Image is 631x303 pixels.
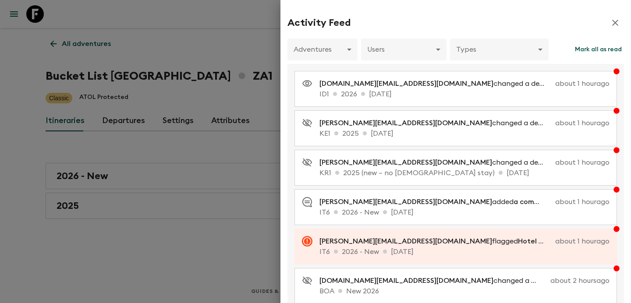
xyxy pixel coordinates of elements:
[555,236,610,247] p: about 1 hour ago
[573,39,624,60] button: Mark all as read
[555,78,610,89] p: about 1 hour ago
[450,37,549,62] div: Types
[319,118,552,128] p: changed a departure visibility to draft
[319,157,552,168] p: changed a departure visibility to draft
[319,89,610,99] p: ID1 2026 [DATE]
[319,197,552,207] p: added on
[319,238,492,245] span: [PERSON_NAME][EMAIL_ADDRESS][DOMAIN_NAME]
[319,277,493,284] span: [DOMAIN_NAME][EMAIL_ADDRESS][DOMAIN_NAME]
[319,120,492,127] span: [PERSON_NAME][EMAIL_ADDRESS][DOMAIN_NAME]
[319,275,547,286] p: changed a departure visibility to draft
[319,236,552,247] p: flagged as requiring attention
[518,238,594,245] span: Hotel [PERSON_NAME]
[287,17,351,28] h2: Activity Feed
[319,168,610,178] p: KR1 2025 (new – no [DEMOGRAPHIC_DATA] stay) [DATE]
[555,157,610,168] p: about 1 hour ago
[319,128,610,139] p: KE1 2025 [DATE]
[319,80,493,87] span: [DOMAIN_NAME][EMAIL_ADDRESS][DOMAIN_NAME]
[361,37,447,62] div: Users
[555,197,610,207] p: about 1 hour ago
[319,198,492,205] span: [PERSON_NAME][EMAIL_ADDRESS][DOMAIN_NAME]
[514,198,552,205] span: a comment
[319,207,610,218] p: IT6 2026 - New [DATE]
[319,286,610,296] p: BOA New 2026
[319,159,492,166] span: [PERSON_NAME][EMAIL_ADDRESS][DOMAIN_NAME]
[555,118,610,128] p: about 1 hour ago
[319,247,610,257] p: IT6 2026 - New [DATE]
[550,275,610,286] p: about 2 hours ago
[287,37,358,62] div: Adventures
[319,78,552,89] p: changed a departure visibility to live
